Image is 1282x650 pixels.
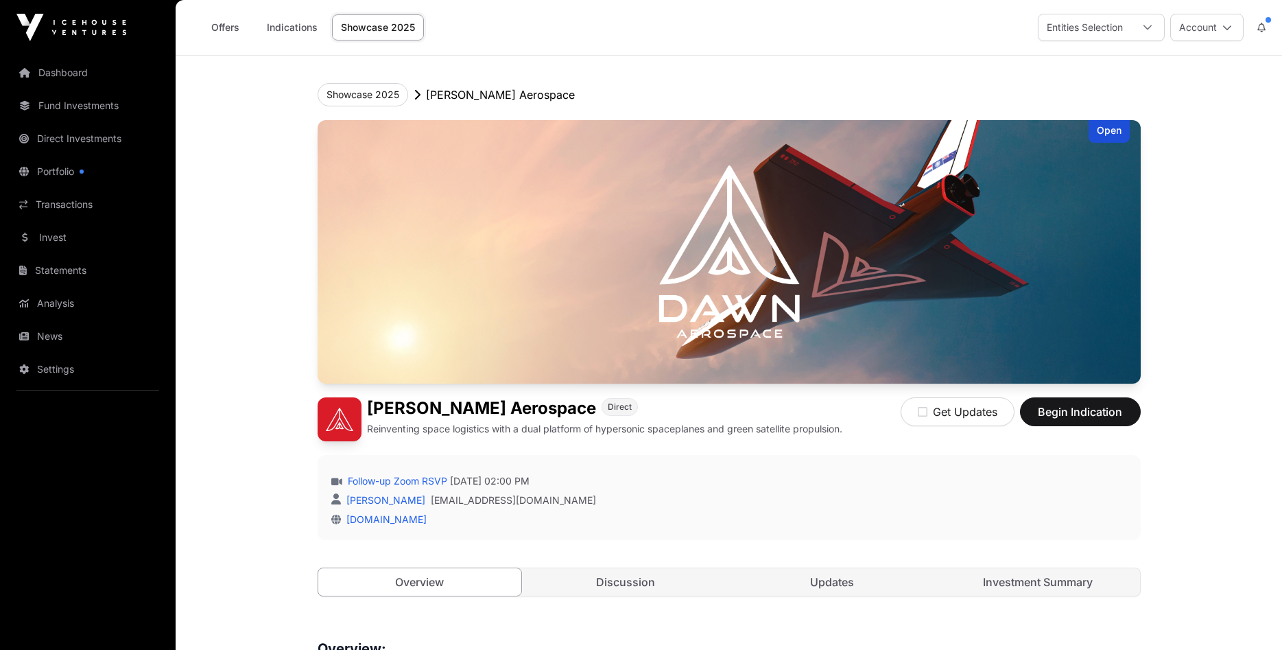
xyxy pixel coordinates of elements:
[344,494,425,506] a: [PERSON_NAME]
[198,14,252,40] a: Offers
[345,474,447,488] a: Follow-up Zoom RSVP
[1170,14,1244,41] button: Account
[936,568,1140,596] a: Investment Summary
[901,397,1014,426] button: Get Updates
[11,255,165,286] a: Statements
[1037,404,1124,420] span: Begin Indication
[11,156,165,187] a: Portfolio
[318,568,1140,596] nav: Tabs
[341,513,427,525] a: [DOMAIN_NAME]
[11,354,165,384] a: Settings
[1213,584,1282,650] iframe: Chat Widget
[11,91,165,121] a: Fund Investments
[431,494,596,507] a: [EMAIL_ADDRESS][DOMAIN_NAME]
[318,397,361,441] img: Dawn Aerospace
[1020,397,1141,426] button: Begin Indication
[11,222,165,253] a: Invest
[367,422,842,436] p: Reinventing space logistics with a dual platform of hypersonic spaceplanes and green satellite pr...
[318,120,1141,384] img: Dawn Aerospace
[524,568,728,596] a: Discussion
[367,397,596,419] h1: [PERSON_NAME] Aerospace
[318,568,523,596] a: Overview
[608,402,632,413] span: Direct
[11,321,165,351] a: News
[450,474,530,488] span: [DATE] 02:00 PM
[1020,411,1141,425] a: Begin Indication
[731,568,934,596] a: Updates
[258,14,327,40] a: Indications
[11,189,165,220] a: Transactions
[1089,120,1130,143] div: Open
[318,83,408,106] button: Showcase 2025
[426,86,575,103] p: [PERSON_NAME] Aerospace
[11,288,165,318] a: Analysis
[332,14,424,40] a: Showcase 2025
[16,14,126,41] img: Icehouse Ventures Logo
[11,58,165,88] a: Dashboard
[1038,14,1131,40] div: Entities Selection
[11,124,165,154] a: Direct Investments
